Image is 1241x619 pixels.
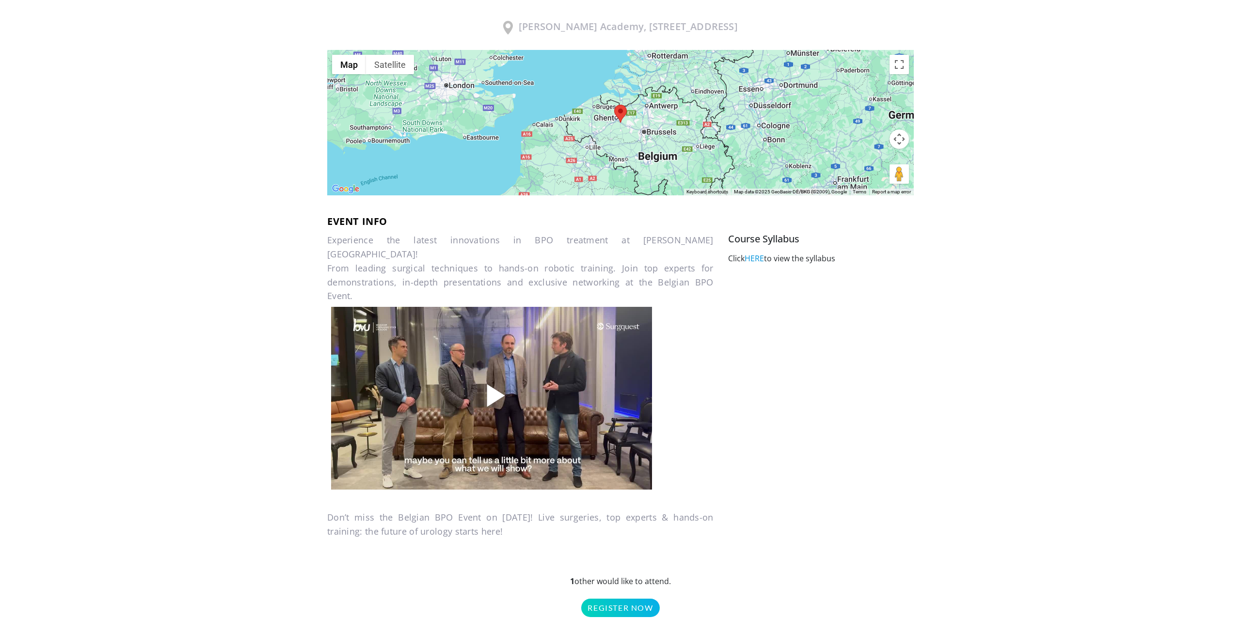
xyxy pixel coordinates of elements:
p: Don’t miss the Belgian BPO Event on [DATE]! Live surgeries, top experts & hands-on training: the ... [327,303,714,538]
img: Google [330,183,362,195]
strong: 1 [570,576,574,587]
button: Map camera controls [890,129,909,149]
video-js: Video Player [4,4,329,187]
span: Map data ©2025 GeoBasis-DE/BKG (©2009), Google [734,189,847,194]
button: Show street map [332,55,366,74]
a: Register Now [581,599,659,617]
h5: Course Syllabus [728,233,914,245]
img: Location Icon [503,21,513,34]
a: HERE [745,253,764,264]
button: Play Video [108,63,224,127]
a: Open this area in Google Maps (opens a new window) [330,183,362,195]
a: Report a map error [872,189,911,194]
p: other would like to attend. [327,575,914,617]
h3: Event info [327,216,914,227]
button: Toggle fullscreen view [890,55,909,74]
button: Show satellite imagery [366,55,414,74]
div: Experience the latest innovations in BPO treatment at [PERSON_NAME][GEOGRAPHIC_DATA]! [327,233,714,261]
h3: [PERSON_NAME] Academy, [STREET_ADDRESS] [327,21,914,34]
button: Keyboard shortcuts [686,189,728,195]
div: From leading surgical techniques to hands-on robotic training. Join top experts for demonstration... [327,261,714,303]
button: Drag Pegman onto the map to open Street View [890,164,909,184]
a: Terms (opens in new tab) [853,189,866,194]
p: Click to view the syllabus [728,253,914,264]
